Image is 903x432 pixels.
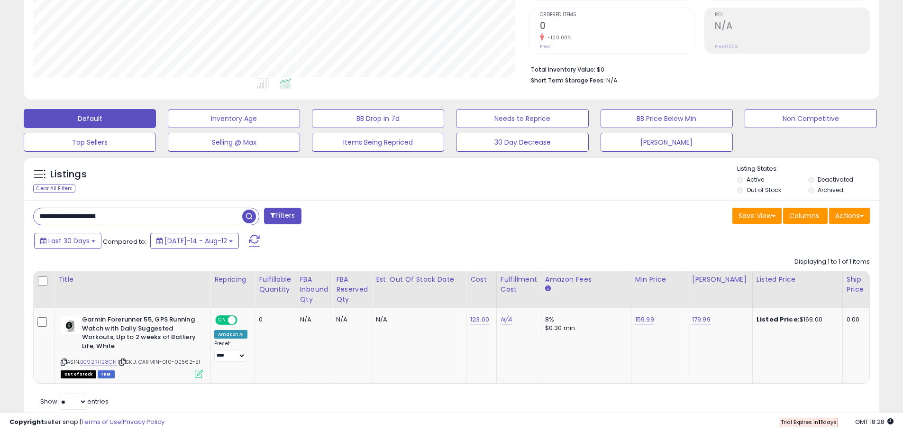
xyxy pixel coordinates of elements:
span: Last 30 Days [48,236,90,246]
div: N/A [336,315,365,324]
div: Displaying 1 to 1 of 1 items [794,257,870,267]
div: Repricing [214,275,251,285]
a: N/A [501,315,512,324]
div: FBA Reserved Qty [336,275,368,304]
strong: Copyright [9,417,44,426]
div: Cost [470,275,493,285]
span: ON [216,316,228,324]
div: Amazon Fees [545,275,627,285]
li: $0 [531,63,863,74]
a: 123.00 [470,315,489,324]
span: [DATE]-14 - Aug-12 [164,236,227,246]
b: Listed Price: [757,315,800,324]
button: Columns [783,208,828,224]
img: 319Y4dbqBsS._SL40_.jpg [61,315,80,334]
div: ASIN: [61,315,203,377]
button: Selling @ Max [168,133,300,152]
button: Needs to Reprice [456,109,588,128]
span: OFF [236,316,251,324]
div: Amazon AI [214,330,247,339]
span: Compared to: [103,237,146,246]
button: Last 30 Days [34,233,101,249]
span: Columns [789,211,819,221]
div: 0 [259,315,288,324]
label: Active [747,175,764,184]
a: Terms of Use [81,417,121,426]
button: [DATE]-14 - Aug-12 [150,233,239,249]
span: FBM [98,370,115,378]
a: B092RH28GN [80,358,117,366]
div: N/A [300,315,325,324]
h5: Listings [50,168,87,181]
div: 8% [545,315,624,324]
div: Clear All Filters [33,184,75,193]
small: Prev: 1 [540,44,552,49]
span: All listings that are currently out of stock and unavailable for purchase on Amazon [61,370,96,378]
button: Save View [732,208,782,224]
button: BB Drop in 7d [312,109,444,128]
label: Archived [818,186,843,194]
button: 30 Day Decrease [456,133,588,152]
span: N/A [606,76,618,85]
div: Title [58,275,206,285]
div: [PERSON_NAME] [692,275,748,285]
div: Min Price [635,275,684,285]
div: Est. Out Of Stock Date [376,275,462,285]
div: Listed Price [757,275,839,285]
span: ROI [715,12,869,18]
span: Ordered Items [540,12,694,18]
p: N/A [376,315,459,324]
button: BB Price Below Min [601,109,733,128]
h2: 0 [540,20,694,33]
b: Short Term Storage Fees: [531,76,605,84]
small: -100.00% [544,34,571,41]
span: | SKU: GARMIN-010-02562-51 [118,358,200,366]
button: Items Being Repriced [312,133,444,152]
button: Inventory Age [168,109,300,128]
div: Ship Price [847,275,866,294]
button: Default [24,109,156,128]
h2: N/A [715,20,869,33]
span: 2025-09-12 18:28 GMT [855,417,894,426]
label: Out of Stock [747,186,781,194]
div: Fulfillment Cost [501,275,537,294]
div: Fulfillable Quantity [259,275,292,294]
b: 11 [818,418,823,426]
b: Garmin Forerunner 55, GPS Running Watch with Daily Suggested Workouts, Up to 2 weeks of Battery L... [82,315,197,353]
a: 179.99 [692,315,711,324]
div: Preset: [214,340,247,362]
div: $169.00 [757,315,835,324]
div: seller snap | | [9,418,164,427]
a: Privacy Policy [123,417,164,426]
button: Filters [264,208,301,224]
b: Total Inventory Value: [531,65,595,74]
button: [PERSON_NAME] [601,133,733,152]
p: Listing States: [737,165,879,174]
div: 0.00 [847,315,862,324]
button: Non Competitive [745,109,877,128]
button: Top Sellers [24,133,156,152]
a: 159.99 [635,315,654,324]
span: Trial Expires in days [781,418,837,426]
small: Amazon Fees. [545,285,551,293]
div: $0.30 min [545,324,624,332]
label: Deactivated [818,175,853,184]
small: Prev: 0.00% [715,44,738,49]
button: Actions [829,208,870,224]
span: Show: entries [40,397,109,406]
div: FBA inbound Qty [300,275,328,304]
